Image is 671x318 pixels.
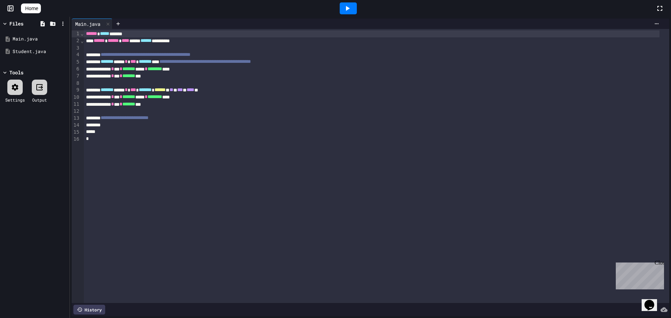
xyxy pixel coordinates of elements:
div: Files [9,20,23,27]
div: Tools [9,69,23,76]
div: Settings [5,97,25,103]
div: Chat with us now!Close [3,3,48,44]
div: 15 [72,129,80,136]
div: 12 [72,108,80,115]
div: 11 [72,101,80,108]
span: Fold line [80,31,84,36]
div: 14 [72,122,80,129]
div: Main.java [13,36,67,43]
div: 2 [72,37,80,44]
div: Main.java [72,19,113,29]
div: 8 [72,80,80,87]
div: 4 [72,51,80,58]
div: 10 [72,94,80,101]
span: Home [25,5,38,12]
div: History [73,305,105,315]
div: Student.java [13,48,67,55]
div: 3 [72,45,80,52]
div: 5 [72,59,80,66]
div: 13 [72,115,80,122]
div: 9 [72,87,80,94]
div: 7 [72,73,80,80]
div: Main.java [72,20,104,28]
iframe: chat widget [613,260,664,289]
span: Fold line [80,38,84,44]
div: 6 [72,66,80,73]
div: 1 [72,30,80,37]
a: Home [21,3,41,13]
iframe: chat widget [642,290,664,311]
div: Output [32,97,47,103]
div: 16 [72,136,80,143]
